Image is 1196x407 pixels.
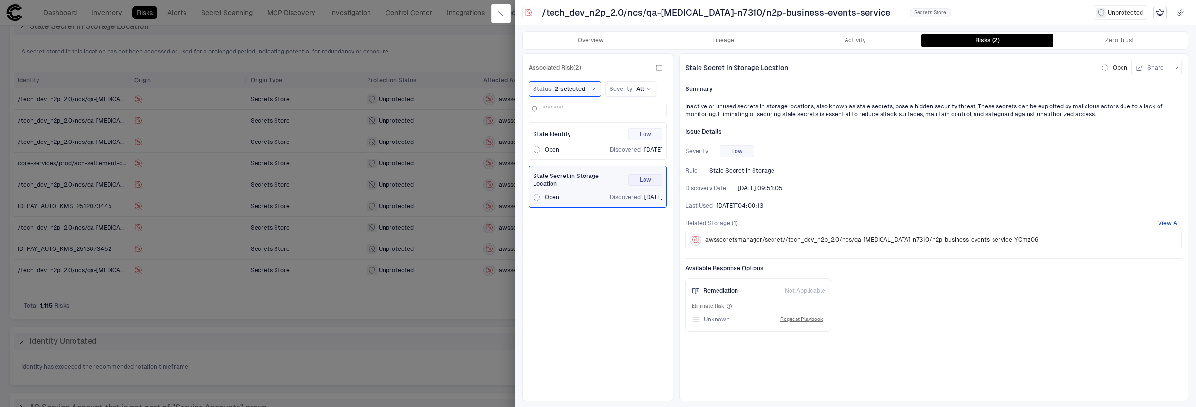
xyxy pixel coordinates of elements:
[540,5,904,20] button: /tech_dev_n2p_2.0/ncs/qa-[MEDICAL_DATA]-n7310/n2p-business-events-service
[524,9,532,17] div: AWS Secrets Manager
[785,287,825,295] span: Not Applicable
[1147,64,1164,71] span: Share
[529,64,581,71] span: Associated Risk (2)
[545,146,559,154] span: Open
[636,85,644,93] span: All
[555,85,585,93] span: 2 selected
[692,303,724,310] span: Eliminate Risk
[1153,6,1167,19] div: Identity is not marked as Crown Jewel
[717,202,763,210] span: [DATE]T04:00:13
[610,146,641,154] span: Discovered
[529,81,601,97] button: Status2 selected
[610,194,641,201] span: Discovered
[685,202,713,210] span: Last Used
[640,130,651,138] span: Low
[685,128,722,136] span: Issue Details
[1108,9,1143,17] span: Unprotected
[1158,219,1180,227] button: View All
[533,130,571,138] span: Stale Identity
[685,63,788,72] span: Stale Secret in Storage Location
[685,103,1182,118] div: Inactive or unused secrets in storage locations, also known as stale secrets, pose a hidden secur...
[1131,60,1182,75] button: Share
[644,194,662,201] span: [DATE]
[685,167,698,175] span: Rule
[533,85,551,93] span: Status
[1105,36,1134,44] div: Zero Trust
[525,34,657,47] button: Overview
[685,147,708,155] span: Severity
[778,314,825,325] button: Request Playbook
[975,36,1000,44] div: Risks (2)
[705,236,1038,244] span: awssecretsmanager/secret//tech_dev_n2p_2.0/ncs/qa-[MEDICAL_DATA]-n7310/n2p-business-events-servic...
[703,287,738,295] span: Remediation
[738,184,783,192] div: 9/11/2025 13:51:05 (GMT+00:00 UTC)
[609,85,632,93] span: Severity
[709,167,774,175] span: Stale Secret in Storage
[738,184,783,192] span: [DATE] 09:51:05
[914,9,946,16] span: Secrets Store
[685,219,738,227] span: Related Storage (1)
[545,194,559,201] span: Open
[644,146,662,154] span: [DATE]
[704,316,730,323] span: Unknown
[789,34,921,47] button: Activity
[640,176,651,184] span: Low
[1113,64,1127,71] span: Open
[685,184,726,192] span: Discovery Date
[542,7,890,18] span: /tech_dev_n2p_2.0/ncs/qa-[MEDICAL_DATA]-n7310/n2p-business-events-service
[657,34,790,47] button: Lineage
[533,172,621,188] span: Stale Secret in Storage Location
[685,265,1182,272] span: Available Response Options
[731,147,743,155] span: Low
[685,85,713,93] span: Summary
